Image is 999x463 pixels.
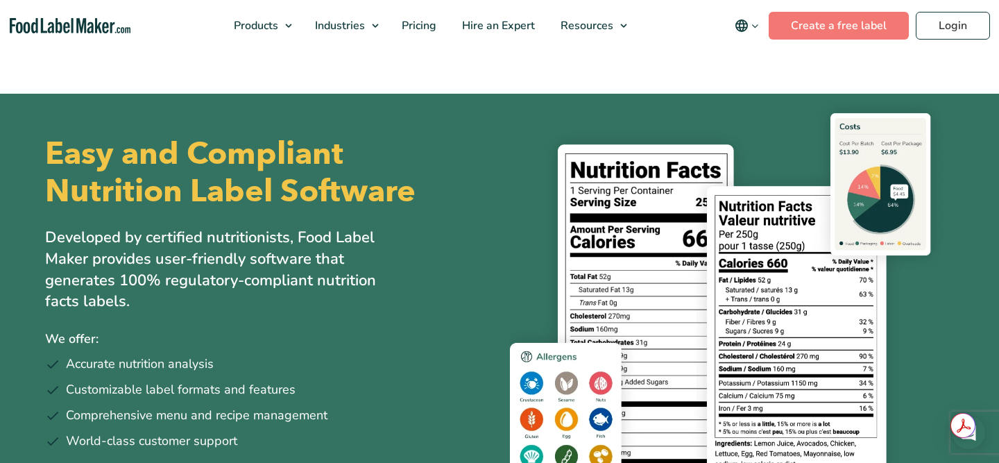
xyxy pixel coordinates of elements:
span: Comprehensive menu and recipe management [66,406,327,425]
span: Resources [556,18,615,33]
span: Accurate nutrition analysis [66,355,214,373]
span: World-class customer support [66,432,237,451]
p: Developed by certified nutritionists, Food Label Maker provides user-friendly software that gener... [45,227,406,312]
span: Industries [311,18,366,33]
p: We offer: [45,329,489,349]
a: Create a free label [769,12,909,40]
span: Products [230,18,280,33]
span: Pricing [398,18,438,33]
a: Login [916,12,990,40]
span: Hire an Expert [458,18,536,33]
h1: Easy and Compliant Nutrition Label Software [45,135,488,210]
span: Customizable label formats and features [66,380,296,399]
